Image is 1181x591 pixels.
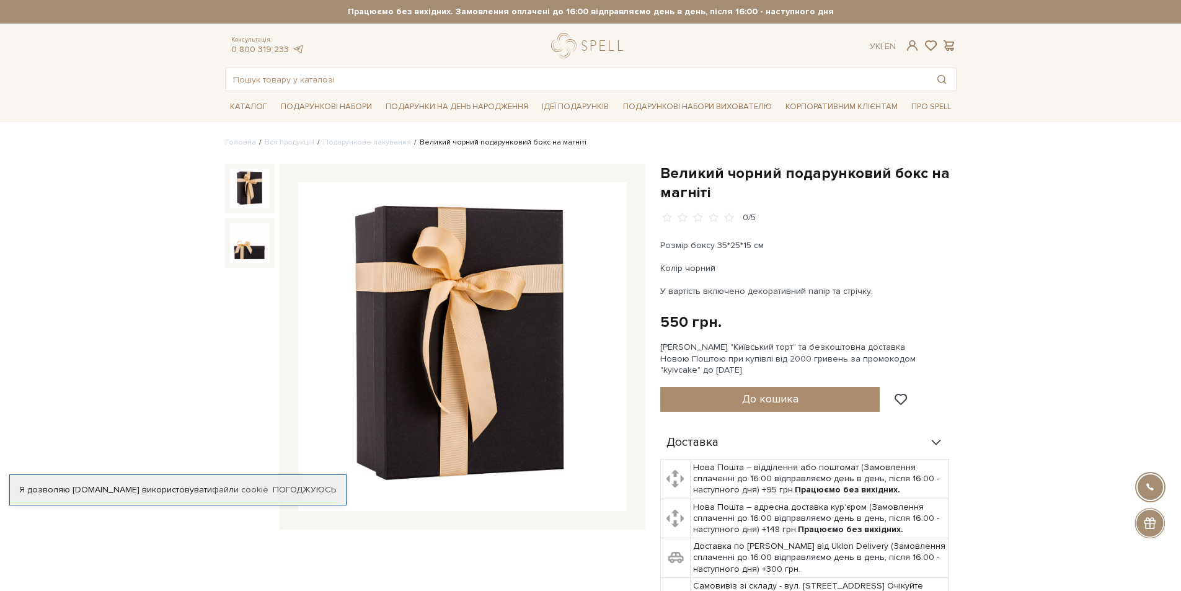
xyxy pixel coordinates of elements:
input: Пошук товару у каталозі [226,68,927,91]
a: файли cookie [212,484,268,495]
td: Нова Пошта – адресна доставка кур'єром (Замовлення сплаченні до 16:00 відправляємо день в день, п... [691,499,949,538]
a: En [885,41,896,51]
a: Подарункові набори вихователю [618,96,777,117]
h1: Великий чорний подарунковий бокс на магніті [660,164,957,202]
a: 0 800 319 233 [231,44,289,55]
b: Працюємо без вихідних. [795,484,900,495]
a: Погоджуюсь [273,484,336,495]
div: Я дозволяю [DOMAIN_NAME] використовувати [10,484,346,495]
span: Доставка [666,437,719,448]
li: Великий чорний подарунковий бокс на магніті [411,137,586,148]
a: Подарункові набори [276,97,377,117]
p: У вартість включено декоративний папір та стрічку. [660,285,951,298]
div: Ук [870,41,896,52]
p: Розмір боксу 35*25*15 см [660,239,951,252]
a: Подарункове пакування [323,138,411,147]
a: logo [551,33,629,58]
a: telegram [292,44,304,55]
a: Головна [225,138,256,147]
a: Каталог [225,97,272,117]
div: 0/5 [743,212,756,224]
div: 550 грн. [660,313,722,332]
a: Ідеї подарунків [537,97,614,117]
img: Великий чорний подарунковий бокс на магніті [230,223,270,263]
a: Корпоративним клієнтам [781,96,903,117]
div: [PERSON_NAME] "Київський торт" та безкоштовна доставка Новою Поштою при купівлі від 2000 гривень ... [660,342,957,376]
a: Вся продукція [265,138,314,147]
p: Колір чорний [660,262,951,275]
td: Нова Пошта – відділення або поштомат (Замовлення сплаченні до 16:00 відправляємо день в день, піс... [691,460,949,499]
strong: Працюємо без вихідних. Замовлення оплачені до 16:00 відправляємо день в день, після 16:00 - насту... [225,6,957,17]
span: Консультація: [231,36,304,44]
span: До кошика [742,392,798,406]
span: | [880,41,882,51]
img: Великий чорний подарунковий бокс на магніті [230,169,270,208]
img: Великий чорний подарунковий бокс на магніті [298,182,627,511]
button: Пошук товару у каталозі [927,68,956,91]
a: Про Spell [906,97,956,117]
b: Працюємо без вихідних. [798,524,903,535]
td: Доставка по [PERSON_NAME] від Uklon Delivery (Замовлення сплаченні до 16:00 відправляємо день в д... [691,538,949,578]
a: Подарунки на День народження [381,97,533,117]
button: До кошика [660,387,880,412]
